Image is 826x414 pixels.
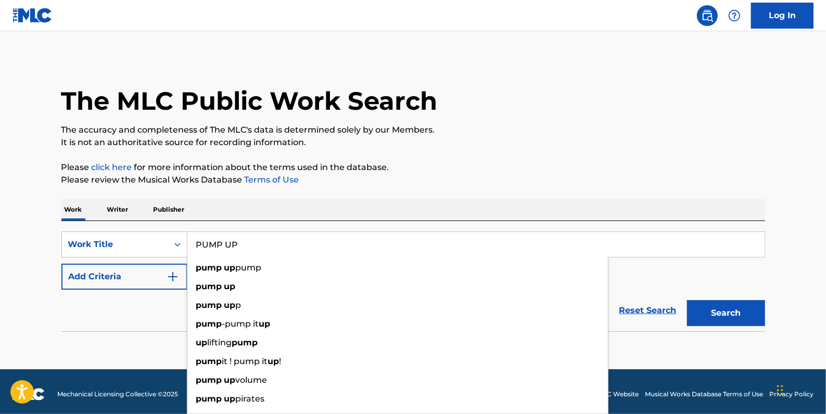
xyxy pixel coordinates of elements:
p: Writer [104,199,132,221]
strong: pump [196,394,222,404]
img: MLC Logo [12,8,53,23]
strong: up [224,263,236,273]
p: Publisher [150,199,188,221]
p: Please review the Musical Works Database [61,174,765,186]
button: Add Criteria [61,264,187,290]
strong: pump [196,319,222,329]
a: Log In [751,3,814,29]
img: 9d2ae6d4665cec9f34b9.svg [167,270,179,283]
span: pirates [236,394,265,404]
span: it ! pump it [222,356,268,366]
img: search [701,9,714,22]
a: Reset Search [614,299,682,322]
strong: up [224,300,236,310]
img: help [728,9,741,22]
strong: up [259,319,271,329]
strong: pump [196,356,222,366]
iframe: Chat Widget [774,364,826,414]
strong: pump [196,375,222,385]
div: Drag [777,374,783,406]
form: Search Form [61,231,765,331]
span: p [236,300,242,310]
span: ! [279,356,282,366]
a: The MLC Website [584,390,639,399]
a: Privacy Policy [769,390,814,399]
p: The accuracy and completeness of The MLC's data is determined solely by our Members. [61,124,765,136]
span: -pump it [222,319,259,329]
strong: up [224,281,236,291]
strong: pump [232,338,258,347]
a: Musical Works Database Terms of Use [645,390,763,399]
button: Search [687,300,765,326]
span: volume [236,375,268,385]
div: Work Title [68,238,162,251]
span: pump [236,263,262,273]
a: Public Search [697,5,718,26]
strong: up [268,356,279,366]
div: Help [724,5,745,26]
strong: up [196,338,208,347]
p: Please for more information about the terms used in the database. [61,161,765,174]
strong: up [224,394,236,404]
strong: pump [196,263,222,273]
strong: up [224,375,236,385]
p: It is not an authoritative source for recording information. [61,136,765,149]
h1: The MLC Public Work Search [61,85,438,117]
a: Terms of Use [243,175,299,185]
strong: pump [196,300,222,310]
a: click here [92,162,132,172]
strong: pump [196,281,222,291]
span: lifting [208,338,232,347]
p: Work [61,199,85,221]
span: Mechanical Licensing Collective © 2025 [57,390,178,399]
